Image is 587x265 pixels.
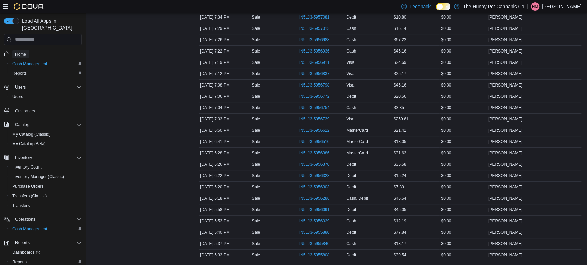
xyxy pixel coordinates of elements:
[394,184,404,190] span: $7.89
[394,162,406,167] span: $35.58
[299,251,337,259] button: IN5LJ3-5955808
[10,192,50,200] a: Transfers (Classic)
[15,51,26,57] span: Home
[10,182,46,191] a: Purchase Orders
[439,47,487,55] div: $0.00
[299,149,337,157] button: IN5LJ3-5956386
[1,82,85,92] button: Users
[488,218,522,224] span: [PERSON_NAME]
[7,69,85,78] button: Reports
[252,105,260,111] p: Sale
[394,230,406,235] span: $77.84
[12,164,42,170] span: Inventory Count
[488,196,522,201] span: [PERSON_NAME]
[488,230,522,235] span: [PERSON_NAME]
[346,150,368,156] span: MasterCard
[10,201,82,210] span: Transfers
[299,60,330,65] span: IN5LJ3-5956911
[439,172,487,180] div: $0.00
[299,252,330,258] span: IN5LJ3-5955808
[10,225,50,233] a: Cash Management
[10,69,30,78] a: Reports
[199,138,250,146] div: [DATE] 6:41 PM
[394,128,406,133] span: $21.41
[12,120,32,129] button: Catalog
[12,174,64,180] span: Inventory Manager (Classic)
[299,81,337,89] button: IN5LJ3-5956798
[7,92,85,102] button: Users
[299,47,337,55] button: IN5LJ3-5956936
[10,93,82,101] span: Users
[299,184,330,190] span: IN5LJ3-5956303
[532,2,539,11] span: HM
[7,172,85,182] button: Inventory Manager (Classic)
[7,182,85,191] button: Purchase Orders
[12,50,82,58] span: Home
[439,92,487,101] div: $0.00
[7,191,85,201] button: Transfers (Classic)
[10,192,82,200] span: Transfers (Classic)
[394,94,406,99] span: $20.56
[439,81,487,89] div: $0.00
[199,47,250,55] div: [DATE] 7:22 PM
[346,162,356,167] span: Debit
[252,116,260,122] p: Sale
[199,149,250,157] div: [DATE] 6:28 PM
[299,218,330,224] span: IN5LJ3-5956029
[488,150,522,156] span: [PERSON_NAME]
[299,48,330,54] span: IN5LJ3-5956936
[10,173,82,181] span: Inventory Manager (Classic)
[299,207,330,212] span: IN5LJ3-5956091
[299,172,337,180] button: IN5LJ3-5956328
[199,36,250,44] div: [DATE] 7:26 PM
[488,184,522,190] span: [PERSON_NAME]
[299,116,330,122] span: IN5LJ3-5956739
[299,37,330,43] span: IN5LJ3-5956988
[299,230,330,235] span: IN5LJ3-5955880
[439,24,487,33] div: $0.00
[12,203,30,208] span: Transfers
[10,130,82,138] span: My Catalog (Classic)
[12,239,32,247] button: Reports
[19,18,82,31] span: Load All Apps in [GEOGRAPHIC_DATA]
[410,3,431,10] span: Feedback
[394,173,406,178] span: $15.24
[394,252,406,258] span: $39.54
[299,194,337,203] button: IN5LJ3-5956286
[439,138,487,146] div: $0.00
[439,104,487,112] div: $0.00
[199,206,250,214] div: [DATE] 5:58 PM
[488,252,522,258] span: [PERSON_NAME]
[346,37,356,43] span: Cash
[12,61,47,67] span: Cash Management
[7,224,85,234] button: Cash Management
[436,3,450,10] input: Dark Mode
[299,173,330,178] span: IN5LJ3-5956328
[12,239,82,247] span: Reports
[299,160,337,169] button: IN5LJ3-5956370
[199,58,250,67] div: [DATE] 7:19 PM
[199,228,250,237] div: [DATE] 5:40 PM
[439,240,487,248] div: $0.00
[394,139,406,145] span: $18.05
[199,160,250,169] div: [DATE] 6:26 PM
[394,207,406,212] span: $45.05
[199,115,250,123] div: [DATE] 7:03 PM
[488,94,522,99] span: [PERSON_NAME]
[1,49,85,59] button: Home
[252,218,260,224] p: Sale
[299,217,337,225] button: IN5LJ3-5956029
[394,116,409,122] span: $259.61
[488,60,522,65] span: [PERSON_NAME]
[12,259,27,265] span: Reports
[299,138,337,146] button: IN5LJ3-5956510
[1,120,85,129] button: Catalog
[199,217,250,225] div: [DATE] 5:53 PM
[394,105,404,111] span: $3.35
[199,194,250,203] div: [DATE] 6:18 PM
[7,247,85,257] a: Dashboards
[439,36,487,44] div: $0.00
[439,115,487,123] div: $0.00
[346,82,354,88] span: Visa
